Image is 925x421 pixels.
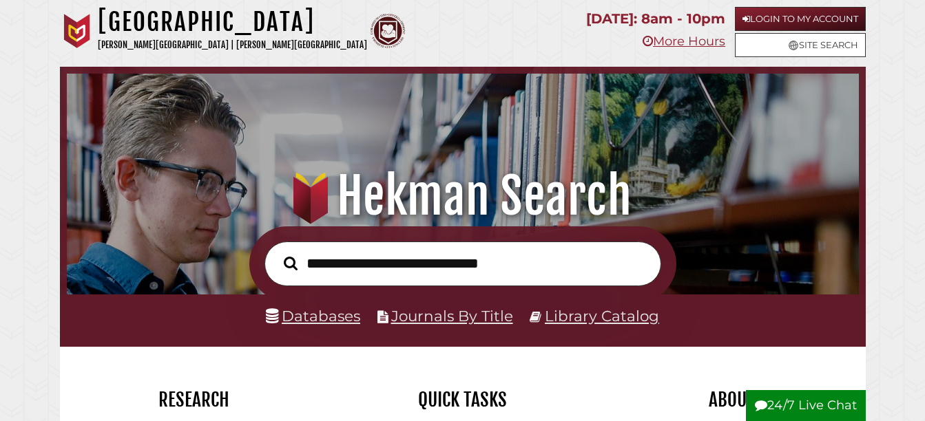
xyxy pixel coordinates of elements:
h2: About [607,388,855,411]
img: Calvin University [60,14,94,48]
button: Search [277,252,304,274]
p: [DATE]: 8am - 10pm [586,7,725,31]
a: Journals By Title [391,307,513,325]
h1: [GEOGRAPHIC_DATA] [98,7,367,37]
a: More Hours [643,34,725,49]
a: Login to My Account [735,7,866,31]
a: Library Catalog [545,307,659,325]
a: Databases [266,307,360,325]
h2: Quick Tasks [339,388,587,411]
a: Site Search [735,33,866,57]
h2: Research [70,388,318,411]
h1: Hekman Search [81,166,845,226]
p: [PERSON_NAME][GEOGRAPHIC_DATA] | [PERSON_NAME][GEOGRAPHIC_DATA] [98,37,367,53]
img: Calvin Theological Seminary [371,14,405,48]
i: Search [284,256,298,270]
